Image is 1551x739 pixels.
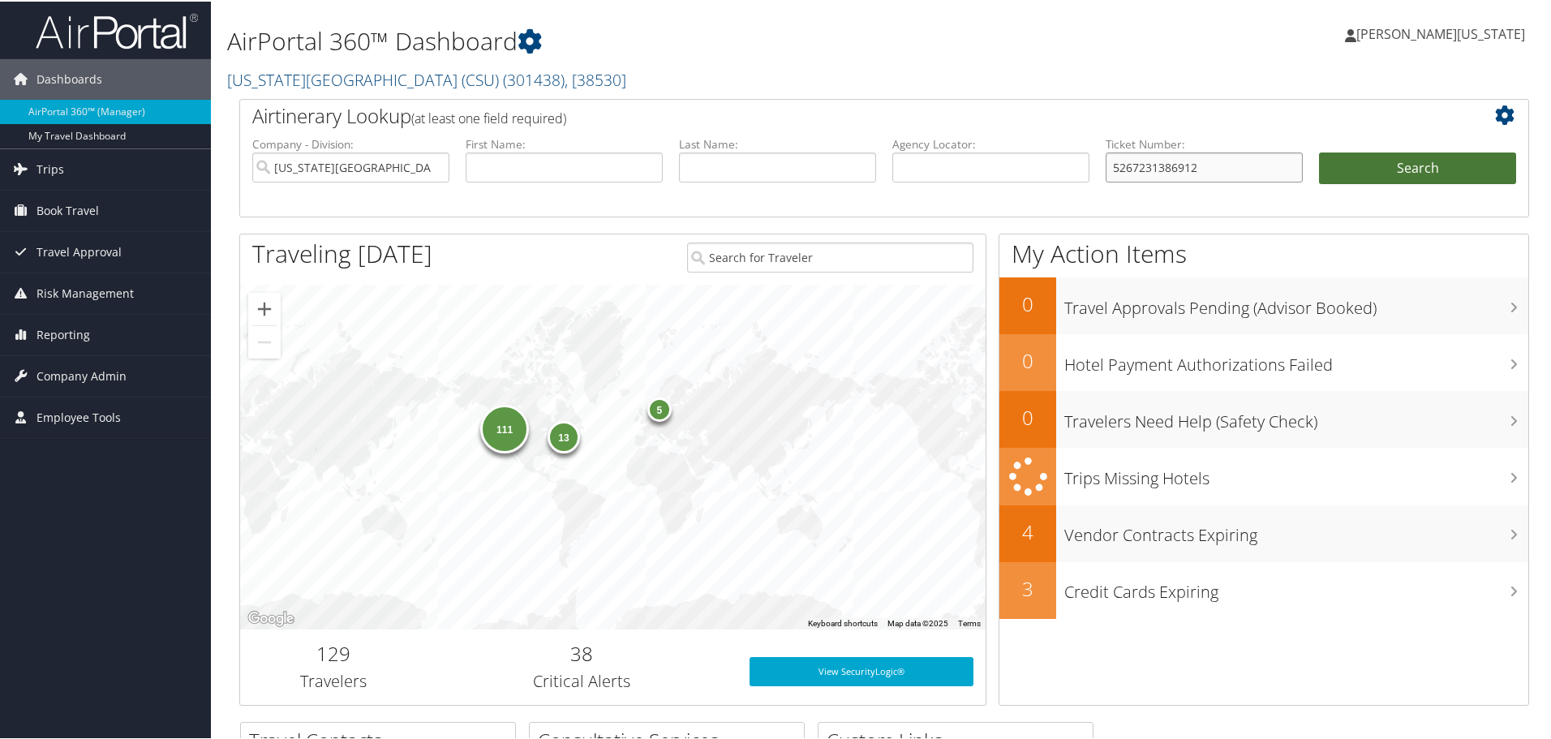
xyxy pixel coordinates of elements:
[687,241,973,271] input: Search for Traveler
[999,561,1528,617] a: 3Credit Cards Expiring
[999,504,1528,561] a: 4Vendor Contracts Expiring
[808,617,878,628] button: Keyboard shortcuts
[999,289,1056,316] h2: 0
[999,574,1056,601] h2: 3
[1064,571,1528,602] h3: Credit Cards Expiring
[1356,24,1525,41] span: [PERSON_NAME][US_STATE]
[1064,458,1528,488] h3: Trips Missing Hotels
[679,135,876,151] label: Last Name:
[999,517,1056,544] h2: 4
[37,58,102,98] span: Dashboards
[1064,344,1528,375] h3: Hotel Payment Authorizations Failed
[37,148,64,188] span: Trips
[750,655,973,685] a: View SecurityLogic®
[439,668,725,691] h3: Critical Alerts
[37,272,134,312] span: Risk Management
[252,135,449,151] label: Company - Division:
[999,235,1528,269] h1: My Action Items
[466,135,663,151] label: First Name:
[480,403,529,452] div: 111
[36,11,198,49] img: airportal-logo.png
[248,291,281,324] button: Zoom in
[1319,151,1516,183] button: Search
[999,276,1528,333] a: 0Travel Approvals Pending (Advisor Booked)
[999,346,1056,373] h2: 0
[887,617,948,626] span: Map data ©2025
[1106,135,1303,151] label: Ticket Number:
[244,607,298,628] a: Open this area in Google Maps (opens a new window)
[1345,8,1541,57] a: [PERSON_NAME][US_STATE]
[999,389,1528,446] a: 0Travelers Need Help (Safety Check)
[999,333,1528,389] a: 0Hotel Payment Authorizations Failed
[411,108,566,126] span: (at least one field required)
[999,402,1056,430] h2: 0
[252,668,415,691] h3: Travelers
[548,419,580,452] div: 13
[37,354,127,395] span: Company Admin
[252,101,1409,128] h2: Airtinerary Lookup
[958,617,981,626] a: Terms (opens in new tab)
[252,235,432,269] h1: Traveling [DATE]
[565,67,626,89] span: , [ 38530 ]
[439,638,725,666] h2: 38
[248,324,281,357] button: Zoom out
[1064,514,1528,545] h3: Vendor Contracts Expiring
[892,135,1089,151] label: Agency Locator:
[244,607,298,628] img: Google
[37,189,99,230] span: Book Travel
[227,67,626,89] a: [US_STATE][GEOGRAPHIC_DATA] (CSU)
[503,67,565,89] span: ( 301438 )
[647,396,671,420] div: 5
[227,23,1103,57] h1: AirPortal 360™ Dashboard
[1064,401,1528,432] h3: Travelers Need Help (Safety Check)
[37,396,121,436] span: Employee Tools
[252,638,415,666] h2: 129
[1064,287,1528,318] h3: Travel Approvals Pending (Advisor Booked)
[999,446,1528,504] a: Trips Missing Hotels
[37,313,90,354] span: Reporting
[37,230,122,271] span: Travel Approval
